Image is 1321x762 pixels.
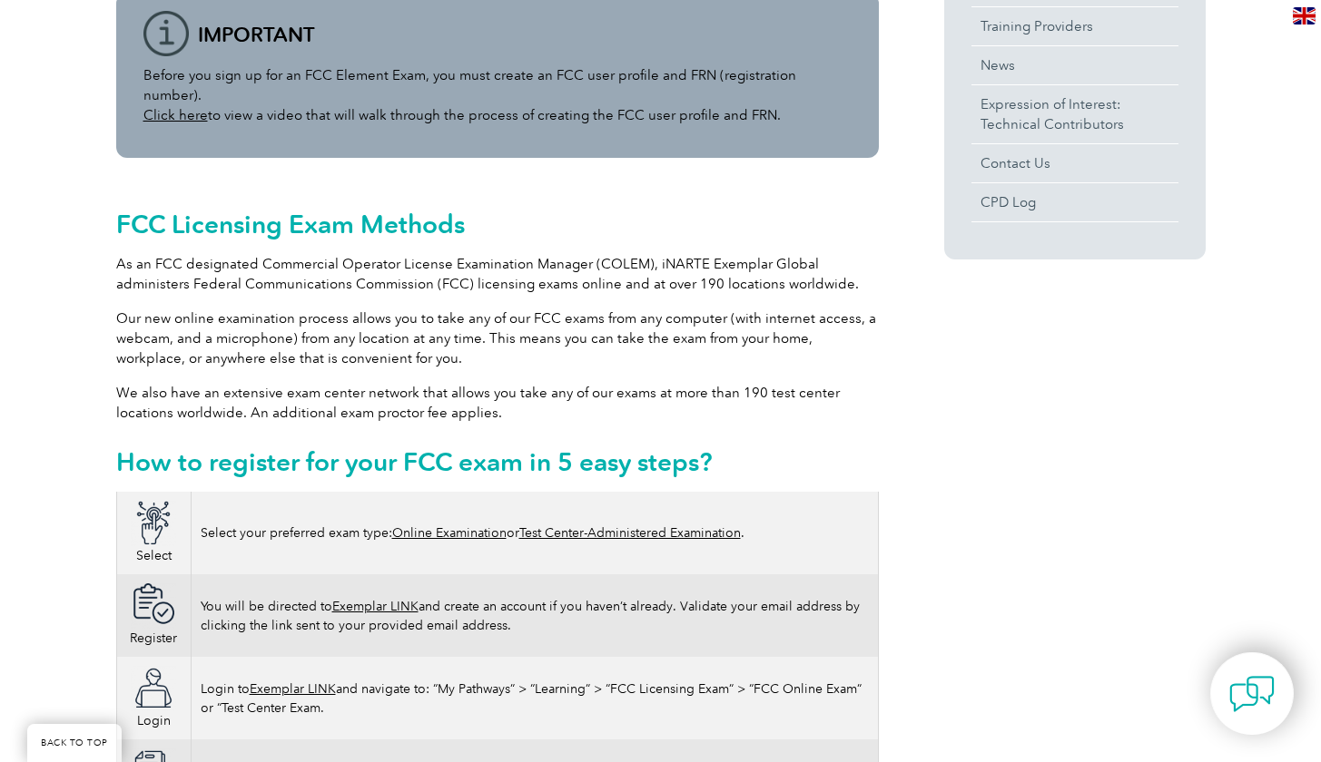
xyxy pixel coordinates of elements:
a: Click here [143,107,208,123]
a: Contact Us [971,144,1178,182]
p: We also have an extensive exam center network that allows you take any of our exams at more than ... [116,383,879,423]
td: Login [116,657,191,739]
p: As an FCC designated Commercial Operator License Examination Manager (COLEM), iNARTE Exemplar Glo... [116,254,879,294]
a: Test Center-Administered Examination [519,525,741,541]
p: Our new online examination process allows you to take any of our FCC exams from any computer (wit... [116,308,879,368]
a: Expression of Interest:Technical Contributors [971,85,1178,143]
td: Register [116,574,191,657]
a: BACK TO TOP [27,724,122,762]
h2: How to register for your FCC exam in 5 easy steps? [116,447,879,476]
h2: FCC Licensing Exam Methods [116,210,879,239]
td: Select [116,492,191,574]
p: Before you sign up for an FCC Element Exam, you must create an FCC user profile and FRN (registra... [143,65,852,125]
a: News [971,46,1178,84]
td: Login to and navigate to: “My Pathways” > “Learning” > “FCC Licensing Exam” > “FCC Online Exam” o... [191,657,878,739]
a: Exemplar LINK [332,599,419,614]
img: contact-chat.png [1229,671,1275,717]
td: Select your preferred exam type: or . [191,492,878,574]
img: en [1293,7,1316,24]
a: Exemplar LINK [250,681,336,697]
a: Training Providers [971,7,1178,45]
a: CPD Log [971,183,1178,221]
td: You will be directed to and create an account if you haven’t already. Validate your email address... [191,574,878,657]
a: Online Examination [392,525,507,541]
